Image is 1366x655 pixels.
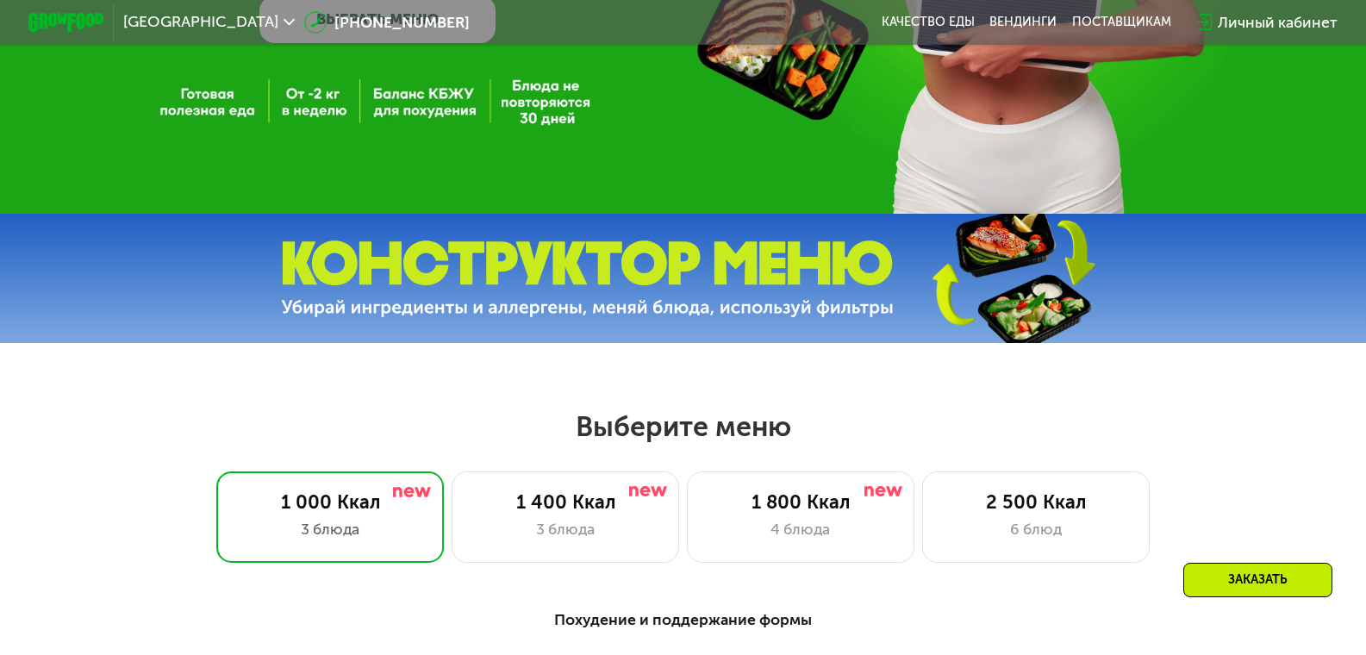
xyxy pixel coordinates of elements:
[942,518,1130,540] div: 6 блюд
[122,608,1244,632] div: Похудение и поддержание формы
[1183,563,1332,597] div: Заказать
[123,15,278,30] span: [GEOGRAPHIC_DATA]
[60,409,1305,444] h2: Выберите меню
[236,518,424,540] div: 3 блюда
[236,491,424,514] div: 1 000 Ккал
[471,518,659,540] div: 3 блюда
[707,491,895,514] div: 1 800 Ккал
[304,11,470,34] a: [PHONE_NUMBER]
[1218,11,1338,34] div: Личный кабинет
[989,15,1057,30] a: Вендинги
[882,15,975,30] a: Качество еды
[1072,15,1171,30] div: поставщикам
[471,491,659,514] div: 1 400 Ккал
[942,491,1130,514] div: 2 500 Ккал
[707,518,895,540] div: 4 блюда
